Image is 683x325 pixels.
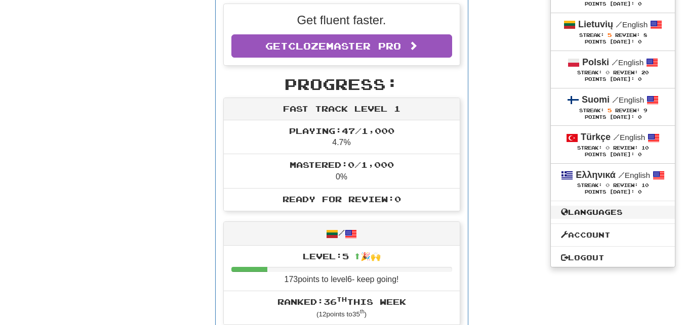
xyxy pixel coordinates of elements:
[224,246,460,291] li: 173 points to level 6 - keep going!
[612,95,619,104] span: /
[303,251,381,261] span: Level: 5
[289,126,394,135] span: Playing: 47 / 1,000
[223,76,460,92] h2: Progress:
[618,170,625,179] span: /
[283,194,401,204] span: Ready for Review: 0
[579,108,604,113] span: Streak:
[616,20,622,29] span: /
[578,19,613,29] strong: Lietuvių
[613,70,638,75] span: Review:
[551,126,675,163] a: Türkçe /English Streak: 0 Review: 10 Points [DATE]: 0
[608,107,612,113] span: 5
[288,40,401,52] span: Clozemaster Pro
[551,251,675,264] a: Logout
[561,189,665,196] div: Points [DATE]: 0
[644,108,647,113] span: 9
[551,206,675,219] a: Languages
[224,222,460,246] div: /
[551,88,675,125] a: Suomi /English Streak: 5 Review: 9 Points [DATE]: 0
[616,20,648,29] small: English
[551,164,675,201] a: Ελληνικά /English Streak: 0 Review: 10 Points [DATE]: 0
[576,170,616,180] strong: Ελληνικά
[612,96,644,104] small: English
[349,251,381,261] span: ⬆🎉🙌
[644,32,647,38] span: 8
[577,145,602,151] span: Streak:
[561,1,665,8] div: Points [DATE]: 0
[641,145,649,151] span: 10
[613,182,638,188] span: Review:
[608,32,612,38] span: 5
[606,182,610,188] span: 0
[337,296,347,303] sup: th
[581,132,611,142] strong: Türkçe
[577,70,602,75] span: Streak:
[579,32,604,38] span: Streak:
[612,58,644,67] small: English
[551,51,675,88] a: Polski /English Streak: 0 Review: 20 Points [DATE]: 0
[290,160,394,169] span: Mastered: 0 / 1,000
[641,182,649,188] span: 10
[224,98,460,120] div: Fast Track Level 1
[613,133,645,142] small: English
[618,171,650,179] small: English
[551,228,675,242] a: Account
[277,297,406,306] span: Ranked: 36 this week
[613,145,638,151] span: Review:
[316,310,367,318] small: ( 12 points to 35 )
[231,34,452,58] a: GetClozemaster Pro
[613,132,620,142] span: /
[551,13,675,50] a: Lietuvių /English Streak: 5 Review: 8 Points [DATE]: 0
[224,120,460,155] li: 4.7%
[641,70,649,75] span: 20
[615,32,640,38] span: Review:
[561,39,665,45] div: Points [DATE]: 0
[606,145,610,151] span: 0
[612,58,618,67] span: /
[606,69,610,75] span: 0
[224,154,460,189] li: 0%
[561,114,665,121] div: Points [DATE]: 0
[561,152,665,158] div: Points [DATE]: 0
[577,182,602,188] span: Streak:
[360,309,365,314] sup: th
[582,57,609,67] strong: Polski
[231,12,452,29] p: Get fluent faster.
[582,95,610,105] strong: Suomi
[615,108,640,113] span: Review:
[561,76,665,83] div: Points [DATE]: 0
